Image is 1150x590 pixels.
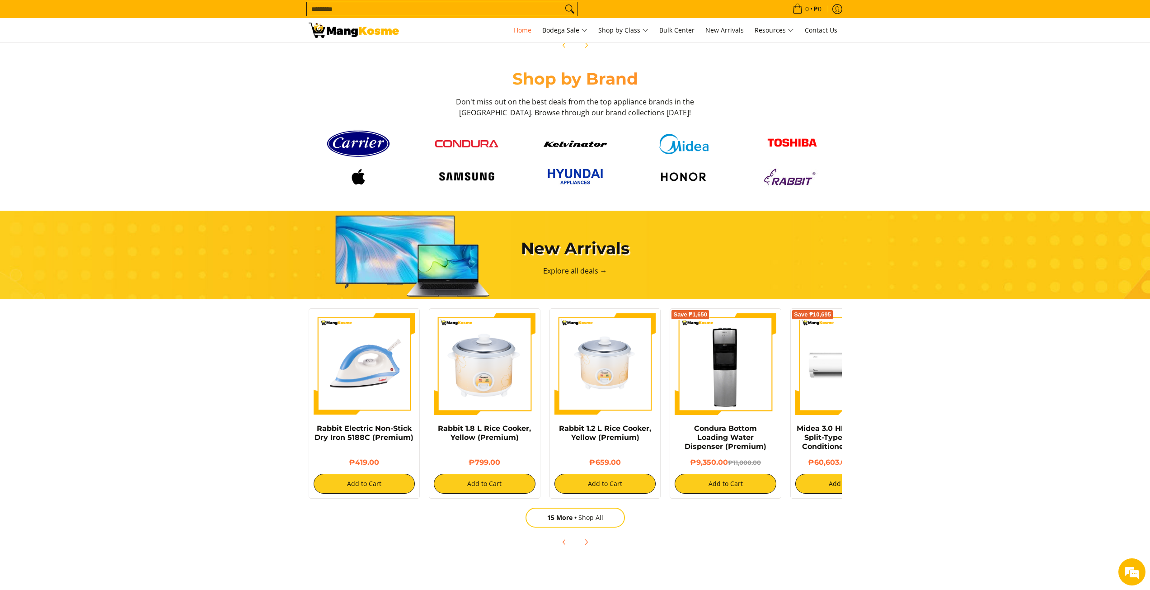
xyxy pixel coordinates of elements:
a: Bulk Center [655,18,699,42]
a: Logo rabbit [742,165,842,188]
a: Bodega Sale [538,18,592,42]
img: Logo samsung wordmark [435,168,498,185]
a: Rabbit 1.8 L Rice Cooker, Yellow (Premium) [438,424,531,442]
img: Logo rabbit [760,165,824,188]
img: Mang Kosme: Your Home Appliances Warehouse Sale Partner! [309,23,399,38]
a: Contact Us [800,18,842,42]
h3: Don't miss out on the best deals from the top appliance brands in the [GEOGRAPHIC_DATA]. Browse t... [453,96,697,118]
a: Toshiba logo [742,132,842,156]
div: Minimize live chat window [148,5,170,26]
span: ₱0 [812,6,823,12]
img: Logo honor [652,165,715,188]
textarea: Type your message and hit 'Enter' [5,247,172,278]
a: Condura logo red [417,140,516,147]
span: Bulk Center [659,26,695,34]
span: 15 More [547,513,578,522]
img: Condura logo red [435,140,498,147]
a: Hyundai 2 [526,165,625,188]
h6: ₱419.00 [314,458,415,467]
span: Contact Us [805,26,837,34]
button: Previous [554,35,574,55]
a: Shop by Class [594,18,653,42]
span: Bodega Sale [542,25,587,36]
a: Home [509,18,536,42]
a: Midea 3.0 HP Celest Basic Split-Type Inverter Air Conditioner (Premium) [797,424,895,451]
h2: Shop by Brand [309,69,842,89]
img: Kelvinator button 9a26f67e caed 448c 806d e01e406ddbdc [544,141,607,147]
h6: ₱659.00 [554,458,656,467]
del: ₱11,000.00 [728,459,761,466]
img: New Arrivals [278,211,530,299]
button: Add to Cart [554,474,656,494]
img: Logo apple [327,165,390,188]
a: Logo apple [309,165,408,188]
div: Chat with us now [47,51,152,62]
img: Toshiba logo [760,132,824,156]
a: Resources [750,18,798,42]
img: https://mangkosme.com/products/rabbit-1-8-l-rice-cooker-yellow-class-a [434,313,535,415]
a: Logo honor [634,165,733,188]
button: Add to Cart [795,474,897,494]
h6: ₱9,350.00 [675,458,776,467]
a: Carrier logo 1 98356 9b90b2e1 0bd1 49ad 9aa2 9ddb2e94a36b [309,127,408,160]
a: Kelvinator button 9a26f67e caed 448c 806d e01e406ddbdc [526,141,625,147]
span: We're online! [52,114,125,205]
img: Condura Bottom Loading Water Dispenser (Premium) [675,313,776,415]
img: https://mangkosme.com/products/rabbit-electric-non-stick-dry-iron-5188c-class-a [314,313,415,415]
span: Save ₱10,695 [794,312,831,317]
a: Midea logo 405e5d5e af7e 429b b899 c48f4df307b6 [634,134,733,154]
a: Condura Bottom Loading Water Dispenser (Premium) [685,424,766,451]
nav: Main Menu [408,18,842,42]
button: Add to Cart [675,474,776,494]
a: New Arrivals [701,18,748,42]
a: Rabbit 1.2 L Rice Cooker, Yellow (Premium) [559,424,651,442]
span: Save ₱1,650 [673,312,707,317]
img: Midea logo 405e5d5e af7e 429b b899 c48f4df307b6 [652,134,715,154]
img: Carrier logo 1 98356 9b90b2e1 0bd1 49ad 9aa2 9ddb2e94a36b [327,127,390,160]
a: Rabbit Electric Non-Stick Dry Iron 5188C (Premium) [314,424,413,442]
img: Midea 3.0 HP Celest Basic Split-Type Inverter Air Conditioner (Premium) [795,313,897,415]
button: Search [563,2,577,16]
a: Explore all deals → [543,266,607,276]
button: Add to Cart [314,474,415,494]
span: Shop by Class [598,25,648,36]
span: • [790,4,824,14]
a: Logo samsung wordmark [417,168,516,185]
h6: ₱799.00 [434,458,535,467]
a: 15 MoreShop All [526,508,625,528]
span: New Arrivals [705,26,744,34]
span: Home [514,26,531,34]
img: rabbit-1.2-liter-rice-cooker-yellow-full-view-mang-kosme [554,313,656,415]
span: Resources [755,25,794,36]
button: Add to Cart [434,474,535,494]
h6: ₱60,603.00 [795,458,897,467]
button: Next [576,532,596,552]
img: Hyundai 2 [544,165,607,188]
button: Next [576,35,596,55]
button: Previous [554,532,574,552]
span: 0 [804,6,810,12]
